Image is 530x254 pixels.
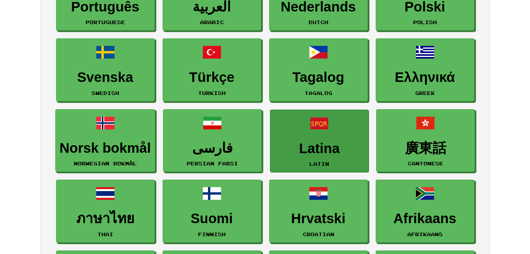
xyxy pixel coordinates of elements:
a: TagalogTagalog [269,38,368,101]
small: Arabic [200,19,224,25]
small: Cantonese [408,161,443,166]
h3: Tagalog [273,70,363,85]
a: AfrikaansAfrikaans [376,180,474,243]
a: SvenskaSwedish [56,38,155,101]
a: ΕλληνικάGreek [376,38,474,101]
a: فارسیPersian Farsi [163,109,262,172]
a: TürkçeTurkish [163,38,261,101]
small: Croatian [303,231,334,237]
a: 廣東話Cantonese [376,109,475,172]
small: Turkish [198,90,226,96]
a: Norsk bokmålNorwegian Bokmål [55,109,155,172]
small: Norwegian Bokmål [74,161,137,166]
a: ภาษาไทยThai [56,180,155,243]
h3: Svenska [60,70,150,85]
a: HrvatskiCroatian [269,180,368,243]
a: SuomiFinnish [163,180,261,243]
h3: Suomi [167,211,257,226]
small: Dutch [309,19,328,25]
h3: ภาษาไทย [60,211,150,226]
small: Persian Farsi [187,161,238,166]
small: Tagalog [305,90,332,96]
h3: Afrikaans [380,211,470,226]
small: Thai [97,231,113,237]
small: Finnish [198,231,226,237]
small: Latin [309,161,329,167]
h3: Norsk bokmål [60,140,151,156]
h3: 廣東話 [380,140,470,156]
a: LatinaLatin [270,110,369,172]
small: Afrikaans [407,231,443,237]
h3: Latina [274,141,364,156]
small: Portuguese [86,19,125,25]
small: Swedish [92,90,119,96]
small: Polish [413,19,437,25]
h3: Hrvatski [273,211,363,226]
h3: Ελληνικά [380,70,470,85]
small: Greek [415,90,435,96]
h3: Türkçe [167,70,257,85]
h3: فارسی [167,140,257,156]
